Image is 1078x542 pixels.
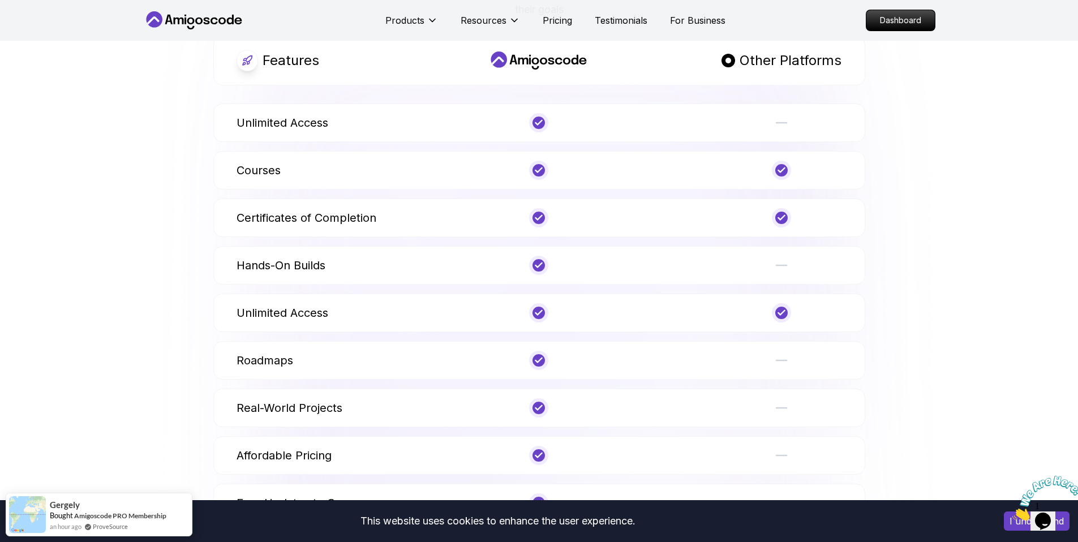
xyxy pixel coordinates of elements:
[670,14,725,27] a: For Business
[9,496,46,533] img: provesource social proof notification image
[93,522,128,531] a: ProveSource
[237,115,328,131] p: Unlimited Access
[237,400,342,416] p: Real-World Projects
[50,522,81,531] span: an hour ago
[263,51,319,70] p: Features
[461,14,520,36] button: Resources
[595,14,647,27] a: Testimonials
[5,5,9,14] span: 1
[385,14,424,27] p: Products
[237,210,376,226] p: Certificates of Completion
[461,14,506,27] p: Resources
[543,14,572,27] a: Pricing
[1004,511,1070,531] button: Accept cookies
[237,352,293,368] p: Roadmaps
[50,500,80,510] span: Gergely
[237,305,328,321] p: Unlimited Access
[74,511,166,520] a: Amigoscode PRO Membership
[866,10,935,31] a: Dashboard
[740,51,841,70] p: Other Platforms
[237,257,325,273] p: Hands-On Builds
[5,5,75,49] img: Chat attention grabber
[237,448,332,463] p: Affordable Pricing
[50,511,73,520] span: Bought
[385,14,438,36] button: Products
[237,162,281,178] p: Courses
[8,509,987,534] div: This website uses cookies to enhance the user experience.
[237,495,371,511] p: Free Updates to Courses
[1008,471,1078,525] iframe: chat widget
